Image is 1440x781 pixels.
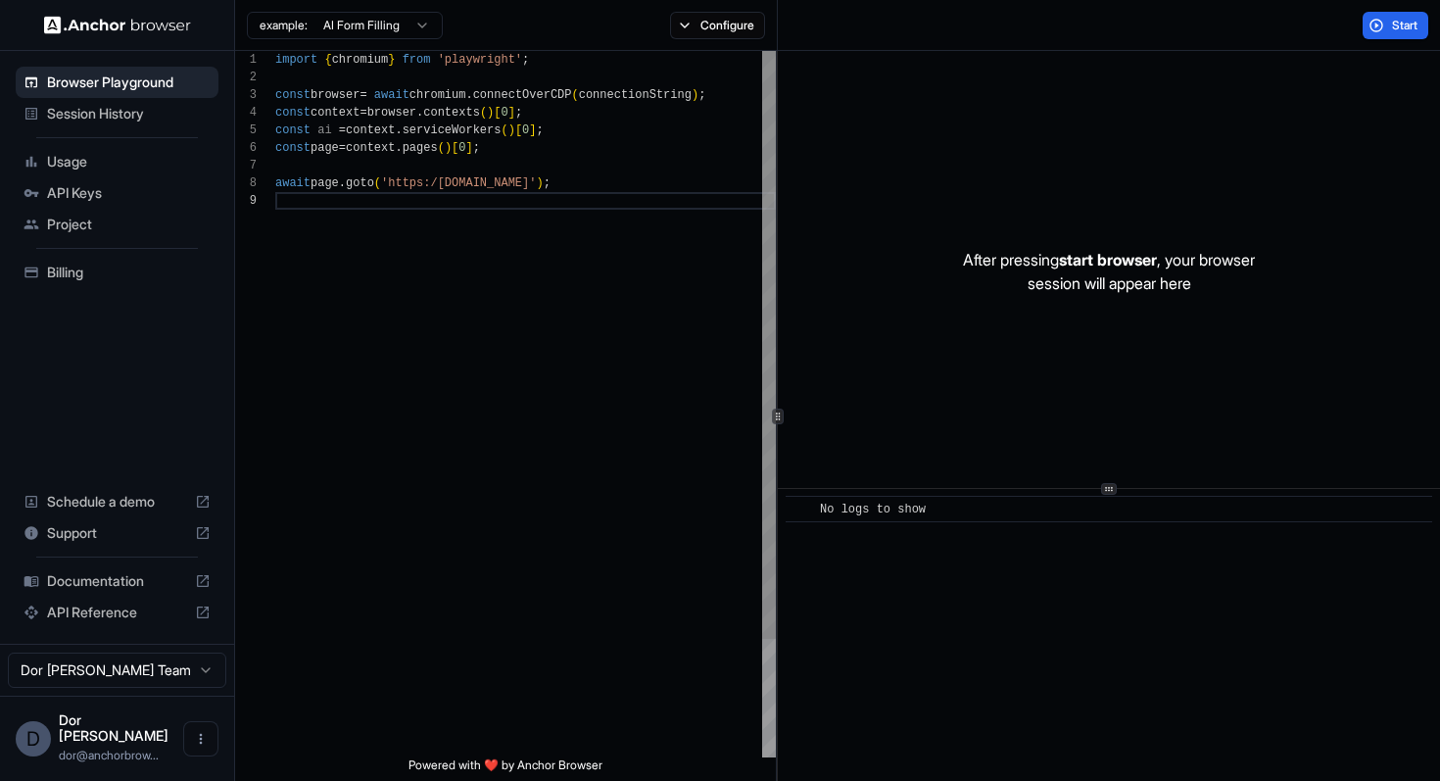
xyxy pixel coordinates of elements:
[487,106,494,120] span: )
[235,104,257,122] div: 4
[670,12,765,39] button: Configure
[367,106,416,120] span: browser
[515,106,522,120] span: ;
[438,53,522,67] span: 'playwright'
[275,141,311,155] span: const
[403,53,431,67] span: from
[374,176,381,190] span: (
[16,565,218,597] div: Documentation
[1059,250,1157,269] span: start browser
[235,69,257,86] div: 2
[820,503,926,516] span: No logs to show
[235,86,257,104] div: 3
[381,176,536,190] span: 'https:/[DOMAIN_NAME]'
[235,192,257,210] div: 9
[47,492,187,512] span: Schedule a demo
[311,88,360,102] span: browser
[47,183,211,203] span: API Keys
[235,122,257,139] div: 5
[44,16,191,34] img: Anchor Logo
[47,603,187,622] span: API Reference
[332,53,389,67] span: chromium
[346,141,395,155] span: context
[408,757,602,781] span: Powered with ❤️ by Anchor Browser
[324,53,331,67] span: {
[275,123,311,137] span: const
[458,141,465,155] span: 0
[275,53,317,67] span: import
[339,141,346,155] span: =
[16,67,218,98] div: Browser Playground
[423,106,480,120] span: contexts
[346,123,395,137] span: context
[47,215,211,234] span: Project
[501,106,507,120] span: 0
[311,106,360,120] span: context
[438,141,445,155] span: (
[16,209,218,240] div: Project
[508,106,515,120] span: ]
[260,18,308,33] span: example:
[360,106,366,120] span: =
[47,523,187,543] span: Support
[183,721,218,757] button: Open menu
[16,721,51,757] div: D
[47,152,211,171] span: Usage
[16,98,218,129] div: Session History
[275,176,311,190] span: await
[47,263,211,282] span: Billing
[311,176,339,190] span: page
[698,88,705,102] span: ;
[317,123,331,137] span: ai
[374,88,409,102] span: await
[508,123,515,137] span: )
[1392,18,1419,33] span: Start
[235,51,257,69] div: 1
[1363,12,1428,39] button: Start
[16,146,218,177] div: Usage
[360,88,366,102] span: =
[529,123,536,137] span: ]
[473,88,572,102] span: connectOverCDP
[416,106,423,120] span: .
[47,104,211,123] span: Session History
[522,53,529,67] span: ;
[47,571,187,591] span: Documentation
[395,123,402,137] span: .
[235,139,257,157] div: 6
[692,88,698,102] span: )
[311,141,339,155] span: page
[47,73,211,92] span: Browser Playground
[963,248,1255,295] p: After pressing , your browser session will appear here
[579,88,692,102] span: connectionString
[452,141,458,155] span: [
[501,123,507,137] span: (
[403,123,502,137] span: serviceWorkers
[544,176,551,190] span: ;
[572,88,579,102] span: (
[536,176,543,190] span: )
[494,106,501,120] span: [
[59,748,159,762] span: dor@anchorbrowser.io
[235,157,257,174] div: 7
[522,123,529,137] span: 0
[403,141,438,155] span: pages
[16,486,218,517] div: Schedule a demo
[445,141,452,155] span: )
[16,597,218,628] div: API Reference
[59,711,168,744] span: Dor Dankner
[795,500,805,519] span: ​
[16,177,218,209] div: API Keys
[480,106,487,120] span: (
[16,257,218,288] div: Billing
[473,141,480,155] span: ;
[16,517,218,549] div: Support
[465,141,472,155] span: ]
[515,123,522,137] span: [
[275,106,311,120] span: const
[275,88,311,102] span: const
[537,123,544,137] span: ;
[395,141,402,155] span: .
[235,174,257,192] div: 8
[388,53,395,67] span: }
